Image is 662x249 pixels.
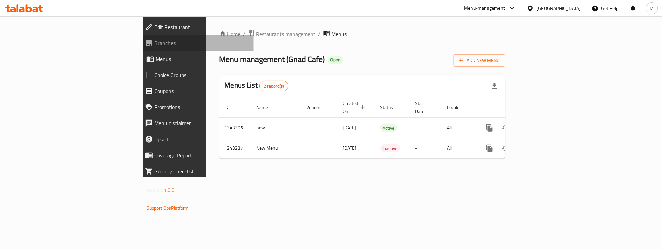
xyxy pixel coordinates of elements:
a: Choice Groups [140,67,254,83]
a: Coverage Report [140,147,254,163]
span: [DATE] [343,123,357,132]
span: Menu disclaimer [154,119,248,127]
a: Restaurants management [248,30,316,38]
span: Restaurants management [256,30,316,38]
span: Menus [156,55,248,63]
span: Active [380,124,397,132]
a: Menu disclaimer [140,115,254,131]
span: Start Date [415,99,434,115]
a: Menus [140,51,254,67]
span: Coverage Report [154,151,248,159]
td: All [442,138,476,158]
span: Grocery Checklist [154,167,248,175]
button: more [482,120,498,136]
span: Upsell [154,135,248,143]
div: Open [328,56,343,64]
td: - [410,138,442,158]
span: Locale [447,103,468,111]
span: Open [328,57,343,63]
a: Grocery Checklist [140,163,254,179]
span: [DATE] [343,144,357,152]
span: Add New Menu [459,56,500,65]
td: All [442,117,476,138]
div: Export file [487,78,503,94]
li: / [318,30,321,38]
span: ID [225,103,237,111]
span: M [650,5,654,12]
a: Upsell [140,131,254,147]
a: Edit Restaurant [140,19,254,35]
button: more [482,140,498,156]
td: new [251,117,301,138]
span: Created On [343,99,367,115]
span: Status [380,103,402,111]
span: Branches [154,39,248,47]
span: Inactive [380,145,400,152]
button: Add New Menu [454,54,505,67]
div: Inactive [380,144,400,152]
span: Menu management ( Gnad Cafe ) [219,52,325,67]
div: Total records count [259,81,288,91]
span: Coupons [154,87,248,95]
span: Vendor [307,103,329,111]
div: [GEOGRAPHIC_DATA] [537,5,581,12]
nav: breadcrumb [219,30,505,38]
td: New Menu [251,138,301,158]
table: enhanced table [219,97,551,159]
h2: Menus List [225,80,288,91]
span: Promotions [154,103,248,111]
span: Version: [147,186,163,194]
span: 2 record(s) [260,83,288,89]
td: - [410,117,442,138]
span: Menus [332,30,347,38]
a: Branches [140,35,254,51]
span: Edit Restaurant [154,23,248,31]
div: Menu-management [464,4,505,12]
span: 1.0.0 [164,186,174,194]
span: Get support on: [147,197,177,206]
span: Name [257,103,277,111]
a: Promotions [140,99,254,115]
button: Change Status [498,120,514,136]
th: Actions [476,97,551,118]
span: Choice Groups [154,71,248,79]
button: Change Status [498,140,514,156]
a: Coupons [140,83,254,99]
a: Support.OpsPlatform [147,204,189,212]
